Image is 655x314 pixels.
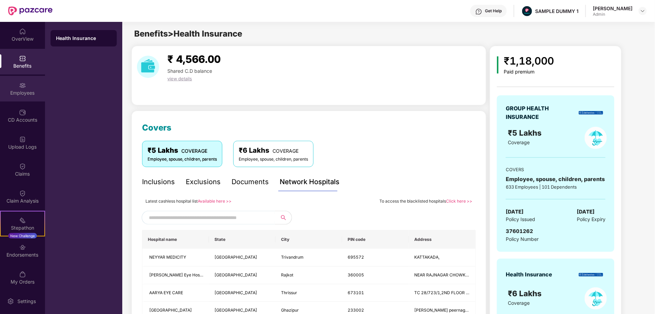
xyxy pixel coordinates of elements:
span: [GEOGRAPHIC_DATA] [214,308,257,313]
img: svg+xml;base64,PHN2ZyBpZD0iRHJvcGRvd24tMzJ4MzIiIHhtbG5zPSJodHRwOi8vd3d3LnczLm9yZy8yMDAwL3N2ZyIgd2... [640,8,645,14]
div: ₹5 Lakhs [148,145,217,156]
img: svg+xml;base64,PHN2ZyBpZD0iQmVuZWZpdHMiIHhtbG5zPSJodHRwOi8vd3d3LnczLm9yZy8yMDAwL3N2ZyIgd2lkdGg9Ij... [19,55,26,62]
img: svg+xml;base64,PHN2ZyBpZD0iQ0RfQWNjb3VudHMiIGRhdGEtbmFtZT0iQ0QgQWNjb3VudHMiIHhtbG5zPSJodHRwOi8vd3... [19,109,26,116]
div: New Challenge [8,233,37,238]
span: Trivandrum [281,255,304,260]
span: [DATE] [506,208,524,216]
div: Settings [15,298,38,305]
span: [GEOGRAPHIC_DATA] [149,308,192,313]
img: New Pazcare Logo [8,6,53,15]
span: [DATE] [577,208,595,216]
div: Employee, spouse, children, parents [506,175,605,183]
span: 233002 [348,308,364,313]
span: Coverage [508,139,530,145]
img: svg+xml;base64,PHN2ZyBpZD0iRW5kb3JzZW1lbnRzIiB4bWxucz0iaHR0cDovL3d3dy53My5vcmcvMjAwMC9zdmciIHdpZH... [19,244,26,251]
td: NEYYAR MEDICITY [142,249,209,267]
td: TC 28/723/1,2ND FLOOR PALLITHANAM, BUS STAND [409,284,475,302]
span: view details [167,76,192,81]
img: svg+xml;base64,PHN2ZyBpZD0iQ2xhaW0iIHhtbG5zPSJodHRwOi8vd3d3LnczLm9yZy8yMDAwL3N2ZyIgd2lkdGg9IjIwIi... [19,190,26,197]
img: policyIcon [585,287,607,310]
td: Kerala [209,284,276,302]
div: Admin [593,12,632,17]
span: Policy Issued [506,216,535,223]
span: [GEOGRAPHIC_DATA] [214,290,257,295]
span: Covers [142,123,171,133]
span: Policy Number [506,236,539,242]
div: Paid premium [504,69,554,75]
img: svg+xml;base64,PHN2ZyBpZD0iQ2xhaW0iIHhtbG5zPSJodHRwOi8vd3d3LnczLm9yZy8yMDAwL3N2ZyIgd2lkdGg9IjIwIi... [19,163,26,170]
span: Rajkot [281,272,293,277]
span: [PERSON_NAME] peernagarghazipur, [414,308,487,313]
img: svg+xml;base64,PHN2ZyBpZD0iU2V0dGluZy0yMHgyMCIgeG1sbnM9Imh0dHA6Ly93d3cudzMub3JnLzIwMDAvc3ZnIiB3aW... [7,298,14,305]
div: SAMPLE DUMMY 1 [535,8,579,14]
span: Policy Expiry [577,216,605,223]
span: 360005 [348,272,364,277]
img: download [137,56,159,78]
span: NEYYAR MEDICITY [149,255,186,260]
span: To access the blacklisted hospitals [379,199,446,204]
span: Benefits > Health Insurance [134,29,242,39]
td: Trivandrum [276,249,342,267]
td: Gujarat [209,267,276,284]
span: 673101 [348,290,364,295]
span: Address [414,237,470,242]
span: Thrissur [281,290,297,295]
span: [GEOGRAPHIC_DATA] [214,272,257,277]
th: State [209,230,276,249]
td: Kerala [209,249,276,267]
td: Thrissur [276,284,342,302]
div: GROUP HEALTH INSURANCE [506,104,566,121]
span: COVERAGE [273,148,298,154]
span: ₹5 Lakhs [508,128,544,137]
img: svg+xml;base64,PHN2ZyB4bWxucz0iaHR0cDovL3d3dy53My5vcmcvMjAwMC9zdmciIHdpZHRoPSIyMSIgaGVpZ2h0PSIyMC... [19,217,26,224]
img: Pazcare_Alternative_logo-01-01.png [522,6,532,16]
td: KATTAKADA, [409,249,475,267]
span: [PERSON_NAME] Eye Hospitals Pvt Ltd [149,272,225,277]
span: 37601262 [506,228,533,234]
span: Hospital name [148,237,204,242]
td: NEAR RAJNAGAR CHOWK NANA MUVA MAIN ROAD, BESIDE SURYAMUKHI HANUMAN TEMPLE [409,267,475,284]
span: NEAR RAJNAGAR CHOWK [GEOGRAPHIC_DATA], BESIDE [DEMOGRAPHIC_DATA][PERSON_NAME] [414,272,607,277]
span: [GEOGRAPHIC_DATA] [214,255,257,260]
img: insurerLogo [579,273,603,277]
td: AARYA EYE CARE [142,284,209,302]
div: Health Insurance [506,270,552,279]
div: Exclusions [186,177,221,187]
span: ₹6 Lakhs [508,289,544,298]
button: search [275,211,292,224]
div: Stepathon [1,224,44,231]
img: svg+xml;base64,PHN2ZyBpZD0iSGVscC0zMngzMiIgeG1sbnM9Imh0dHA6Ly93d3cudzMub3JnLzIwMDAvc3ZnIiB3aWR0aD... [475,8,482,15]
th: PIN code [342,230,409,249]
span: ₹ 4,566.00 [167,53,221,65]
span: TC 28/723/1,2ND FLOOR PALLITHANAM, BUS STAND [414,290,520,295]
div: 633 Employees | 101 Dependents [506,183,605,190]
th: Hospital name [142,230,209,249]
div: ₹1,18,000 [504,53,554,69]
div: Employee, spouse, children, parents [148,156,217,163]
span: COVERAGE [181,148,207,154]
span: 695572 [348,255,364,260]
img: icon [497,56,499,73]
div: [PERSON_NAME] [593,5,632,12]
div: Get Help [485,8,502,14]
td: Rajkot [276,267,342,284]
td: Netradeep Maxivision Eye Hospitals Pvt Ltd [142,267,209,284]
div: Employee, spouse, children, parents [239,156,308,163]
span: Coverage [508,300,530,306]
th: Address [409,230,475,249]
div: Inclusions [142,177,175,187]
div: Documents [232,177,269,187]
div: COVERS [506,166,605,173]
span: search [275,215,292,220]
div: ₹6 Lakhs [239,145,308,156]
img: svg+xml;base64,PHN2ZyBpZD0iTXlfT3JkZXJzIiBkYXRhLW5hbWU9Ik15IE9yZGVycyIgeG1sbnM9Imh0dHA6Ly93d3cudz... [19,271,26,278]
span: AARYA EYE CARE [149,290,183,295]
img: insurerLogo [579,111,603,115]
img: policyIcon [585,127,607,149]
a: Available here >> [198,199,232,204]
img: svg+xml;base64,PHN2ZyBpZD0iRW1wbG95ZWVzIiB4bWxucz0iaHR0cDovL3d3dy53My5vcmcvMjAwMC9zdmciIHdpZHRoPS... [19,82,26,89]
span: KATTAKADA, [414,255,440,260]
div: Network Hospitals [280,177,339,187]
a: Click here >> [446,199,472,204]
th: City [276,230,342,249]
